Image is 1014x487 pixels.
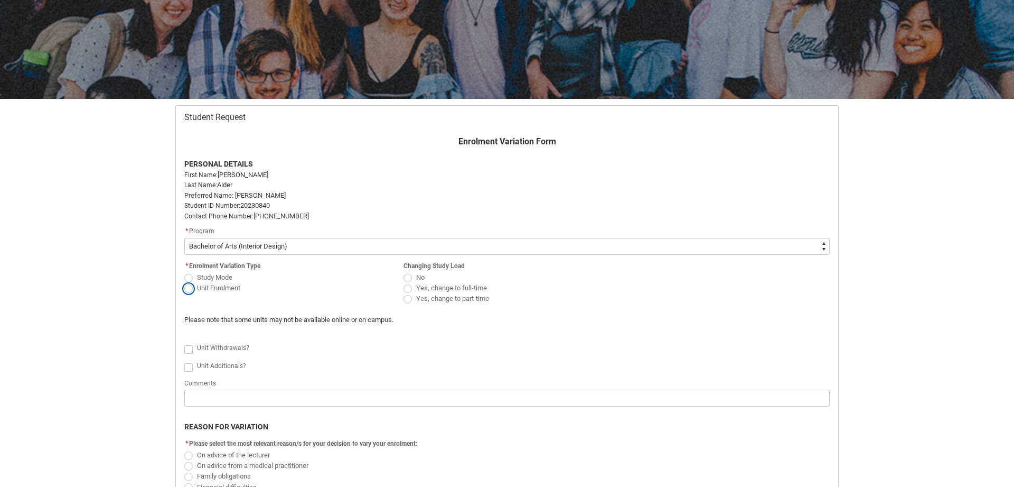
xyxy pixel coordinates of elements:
b: REASON FOR VARIATION [184,422,268,431]
span: Yes, change to part-time [416,295,489,302]
strong: Enrolment Variation Form [458,136,556,146]
span: [PHONE_NUMBER] [253,212,309,220]
span: Student ID Number: [184,202,240,209]
span: Enrolment Variation Type [189,262,260,270]
span: Unit Withdrawals? [197,344,249,352]
span: Preferred Name: [PERSON_NAME] [184,191,286,199]
span: Unit Additionals? [197,362,246,370]
abbr: required [185,262,188,270]
span: Yes, change to full-time [416,284,487,292]
span: Comments [184,380,216,387]
span: No [416,273,425,281]
p: [PERSON_NAME] [184,170,830,180]
span: Last Name: [184,181,217,189]
span: First Name: [184,171,218,179]
span: Student Request [184,112,246,123]
span: Unit Enrolment [197,284,240,292]
strong: PERSONAL DETAILS [184,160,253,168]
span: On advice from a medical practitioner [197,462,308,470]
span: Program [189,227,214,235]
p: Alder [184,180,830,190]
span: Study Mode [197,273,232,281]
span: Changing Study Load [403,262,465,270]
span: Family obligations [197,472,251,480]
span: Contact Phone Number: [184,213,253,220]
span: Please select the most relevant reason/s for your decision to vary your enrolment: [189,440,417,447]
span: On advice of the lecturer [197,451,270,459]
p: 20230840 [184,200,830,211]
abbr: required [185,440,188,447]
abbr: required [185,227,188,235]
p: Please note that some units may not be available online or on campus. [184,315,665,325]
